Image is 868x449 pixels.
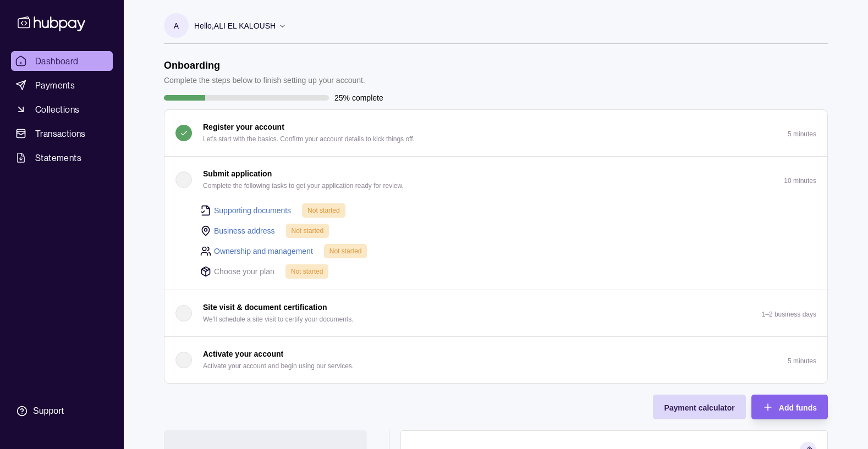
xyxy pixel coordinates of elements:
[203,301,327,313] p: Site visit & document certification
[203,168,272,180] p: Submit application
[35,79,75,92] span: Payments
[653,395,745,419] button: Payment calculator
[751,395,828,419] button: Add funds
[174,20,179,32] p: A
[164,59,365,71] h1: Onboarding
[11,124,113,143] a: Transactions
[307,207,340,214] span: Not started
[164,203,827,290] div: Submit application Complete the following tasks to get your application ready for review.10 minutes
[11,51,113,71] a: Dashboard
[164,157,827,203] button: Submit application Complete the following tasks to get your application ready for review.10 minutes
[164,337,827,383] button: Activate your account Activate your account and begin using our services.5 minutes
[214,204,291,217] a: Supporting documents
[164,290,827,336] button: Site visit & document certification We'll schedule a site visit to certify your documents.1–2 bus...
[779,403,817,412] span: Add funds
[292,227,324,235] span: Not started
[35,103,79,116] span: Collections
[11,400,113,423] a: Support
[788,130,816,138] p: 5 minutes
[203,180,404,192] p: Complete the following tasks to get your application ready for review.
[33,405,64,417] div: Support
[203,121,284,133] p: Register your account
[203,360,354,372] p: Activate your account and begin using our services.
[291,268,323,275] span: Not started
[784,177,816,185] p: 10 minutes
[334,92,383,104] p: 25% complete
[203,348,283,360] p: Activate your account
[762,311,816,318] p: 1–2 business days
[214,245,313,257] a: Ownership and management
[35,151,81,164] span: Statements
[214,225,275,237] a: Business address
[329,247,362,255] span: Not started
[203,313,354,325] p: We'll schedule a site visit to certify your documents.
[35,127,86,140] span: Transactions
[11,148,113,168] a: Statements
[203,133,415,145] p: Let's start with the basics. Confirm your account details to kick things off.
[214,265,274,278] p: Choose your plan
[194,20,276,32] p: Hello, ALI EL KALOUSH
[164,110,827,156] button: Register your account Let's start with the basics. Confirm your account details to kick things of...
[11,99,113,119] a: Collections
[35,54,79,68] span: Dashboard
[11,75,113,95] a: Payments
[664,403,734,412] span: Payment calculator
[788,357,816,365] p: 5 minutes
[164,74,365,86] p: Complete the steps below to finish setting up your account.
